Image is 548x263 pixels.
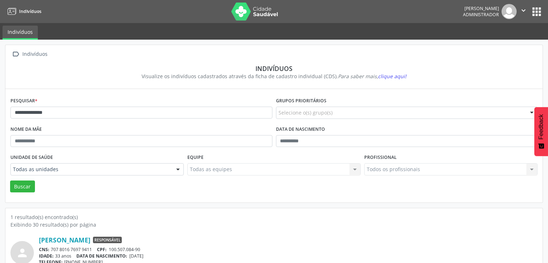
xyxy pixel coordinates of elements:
div: Visualize os indivíduos cadastrados através da ficha de cadastro individual (CDS). [15,72,533,80]
label: Profissional [364,152,397,163]
button: Feedback - Mostrar pesquisa [534,107,548,156]
div: 707 8016 7697 9411 [39,246,538,253]
span: 100.507.084-90 [109,246,140,253]
label: Equipe [187,152,204,163]
div: Indivíduos [21,49,49,59]
span: CPF: [97,246,107,253]
i:  [10,49,21,59]
i: Para saber mais, [338,73,406,80]
div: Exibindo 30 resultado(s) por página [10,221,538,228]
a: [PERSON_NAME] [39,236,90,244]
div: [PERSON_NAME] [463,5,499,12]
span: Feedback [538,114,544,139]
span: CNS: [39,246,49,253]
button: Buscar [10,180,35,193]
label: Pesquisar [10,95,37,107]
label: Data de nascimento [276,124,325,135]
div: 33 anos [39,253,538,259]
i: person [16,246,29,259]
span: Todas as unidades [13,166,169,173]
span: clique aqui! [378,73,406,80]
span: Indivíduos [19,8,41,14]
div: 1 resultado(s) encontrado(s) [10,213,538,221]
img: img [502,4,517,19]
span: IDADE: [39,253,54,259]
i:  [520,6,527,14]
span: DATA DE NASCIMENTO: [76,253,127,259]
a: Indivíduos [5,5,41,17]
label: Unidade de saúde [10,152,53,163]
span: Administrador [463,12,499,18]
span: [DATE] [129,253,143,259]
span: Selecione o(s) grupo(s) [279,109,333,116]
button: apps [530,5,543,18]
a: Indivíduos [3,26,38,40]
a:  Indivíduos [10,49,49,59]
span: Responsável [93,237,122,243]
label: Nome da mãe [10,124,42,135]
label: Grupos prioritários [276,95,326,107]
button:  [517,4,530,19]
div: Indivíduos [15,64,533,72]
